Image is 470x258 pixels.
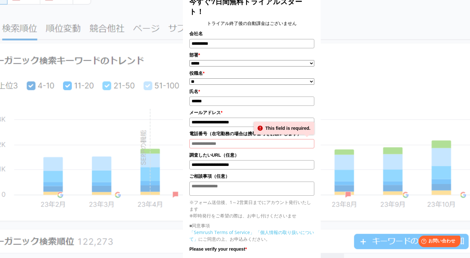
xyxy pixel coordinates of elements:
label: 部署 [189,51,314,59]
label: 電話番号（在宅勤務の場合は携帯番号をお願いします） [189,130,314,137]
label: メールアドレス [189,109,314,116]
label: 役職名 [189,70,314,77]
p: ■同意事項 [189,222,314,229]
div: This field is required. [254,122,314,135]
label: 氏名 [189,88,314,95]
p: ※フォーム送信後、1～2営業日までにアカウント発行いたします ※即時発行をご希望の際は、お申し付けくださいませ [189,199,314,219]
center: トライアル終了後の自動課金はございません [189,20,314,27]
label: 会社名 [189,30,314,37]
label: ご相談事項（任意） [189,173,314,180]
p: にご同意の上、お申込みください。 [189,229,314,242]
a: 「個人情報の取り扱いについて」 [189,229,314,242]
iframe: Help widget launcher [413,233,463,251]
label: Please verify your request [189,246,314,253]
label: 調査したいURL（任意） [189,152,314,159]
a: 「Semrush Terms of Service」 [189,229,254,235]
